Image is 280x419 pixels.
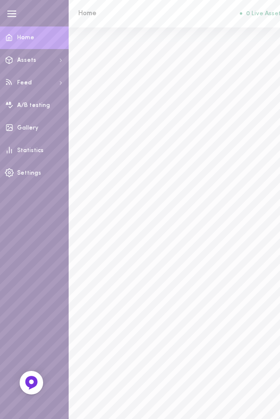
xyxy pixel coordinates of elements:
[17,170,41,176] span: Settings
[17,57,36,63] span: Assets
[78,10,240,17] h1: Home
[17,80,32,86] span: Feed
[17,148,44,154] span: Statistics
[17,125,38,131] span: Gallery
[17,35,34,41] span: Home
[24,375,39,390] img: Feedback Button
[17,103,50,108] span: A/B testing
